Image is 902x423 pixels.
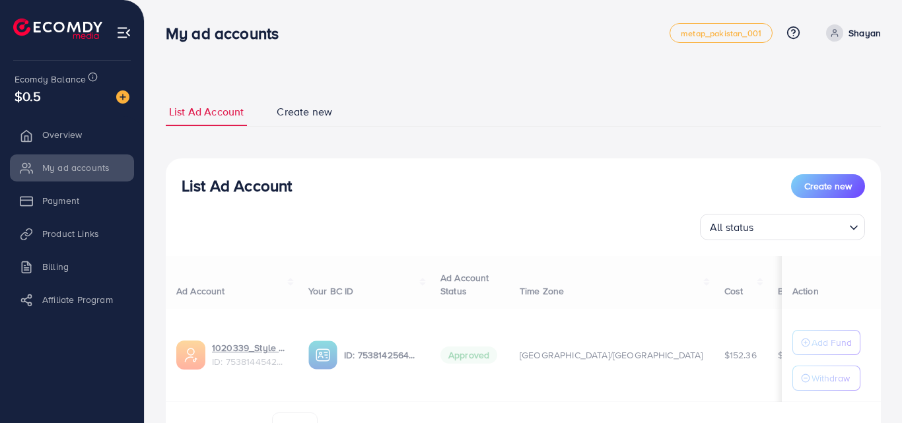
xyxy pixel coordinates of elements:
span: Create new [804,179,852,193]
a: Shayan [821,24,881,42]
p: Shayan [849,25,881,41]
input: Search for option [758,215,844,237]
div: Search for option [700,214,865,240]
h3: List Ad Account [182,176,292,195]
span: List Ad Account [169,104,244,119]
button: Create new [791,174,865,198]
img: menu [116,25,131,40]
span: Create new [277,104,332,119]
span: metap_pakistan_001 [681,29,761,38]
h3: My ad accounts [166,24,289,43]
span: All status [707,218,757,237]
span: Ecomdy Balance [15,73,86,86]
img: image [116,90,129,104]
a: metap_pakistan_001 [670,23,773,43]
img: logo [13,18,102,39]
span: $0.5 [15,86,42,106]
